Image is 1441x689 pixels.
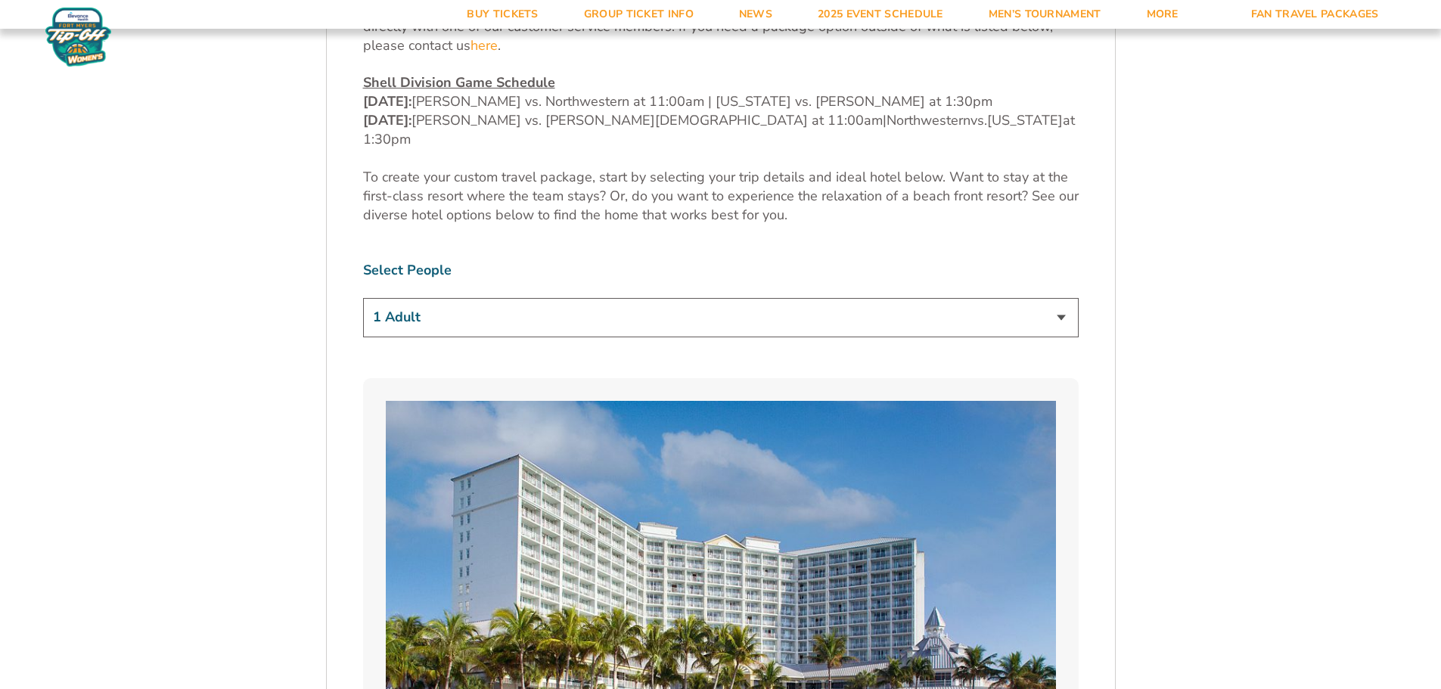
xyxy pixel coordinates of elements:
a: here [470,36,498,55]
u: Shell Division Game Schedule [363,73,555,92]
span: at 1:30pm [363,111,1075,148]
img: Women's Fort Myers Tip-Off [45,8,111,67]
span: [PERSON_NAME] vs. Northwestern at 11:00am | [US_STATE] vs. [PERSON_NAME] at 1:30pm [411,92,992,110]
span: [US_STATE] [987,111,1063,129]
p: To create your custom travel package, start by selecting your trip details and ideal hotel below.... [363,168,1079,225]
span: [PERSON_NAME] vs. [PERSON_NAME][DEMOGRAPHIC_DATA] at 11:00am [411,111,883,129]
span: Northwestern [887,111,971,129]
strong: [DATE]: [363,92,411,110]
label: Select People [363,261,1079,280]
span: | [883,111,887,129]
span: vs. [971,111,987,129]
strong: [DATE]: [363,111,411,129]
